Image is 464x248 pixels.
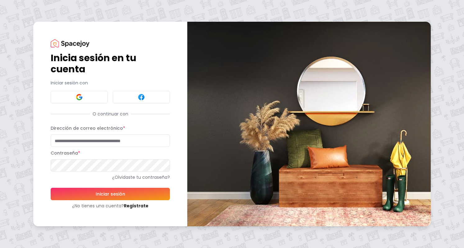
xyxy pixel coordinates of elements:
img: Inicio de sesión de Google [75,93,83,101]
a: ¿Olvidaste tu contraseña? [51,174,170,180]
font: O continuar con [93,111,128,117]
img: Inicio de sesión en Facebook [138,93,145,101]
a: Regístrate [124,203,148,209]
img: bandera [187,22,431,226]
button: Iniciar sesión [51,188,170,200]
img: Logotipo de Spacejoy [51,39,89,47]
font: Iniciar sesión [96,191,125,197]
font: ¿Olvidaste tu contraseña? [112,174,170,180]
font: Dirección de correo electrónico [51,125,123,131]
font: Iniciar sesión con [51,80,88,86]
font: Contraseña [51,150,78,156]
font: ¿No tienes una cuenta? [72,203,124,209]
font: Inicia sesión en tu cuenta [51,51,136,76]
